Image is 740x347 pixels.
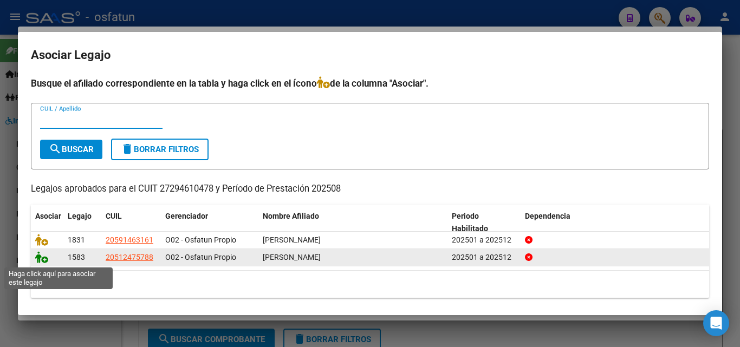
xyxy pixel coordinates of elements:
span: Legajo [68,212,92,220]
datatable-header-cell: Periodo Habilitado [447,205,521,240]
button: Buscar [40,140,102,159]
span: Periodo Habilitado [452,212,488,233]
p: Legajos aprobados para el CUIT 27294610478 y Período de Prestación 202508 [31,182,709,196]
span: Dependencia [525,212,570,220]
datatable-header-cell: Gerenciador [161,205,258,240]
span: Nombre Afiliado [263,212,319,220]
span: O02 - Osfatun Propio [165,235,236,244]
span: 20591463161 [106,235,153,244]
datatable-header-cell: Legajo [63,205,101,240]
h4: Busque el afiliado correspondiente en la tabla y haga click en el ícono de la columna "Asociar". [31,76,709,90]
span: Asociar [35,212,61,220]
span: 1831 [68,235,85,244]
datatable-header-cell: Dependencia [521,205,710,240]
datatable-header-cell: CUIL [101,205,161,240]
button: Borrar Filtros [111,139,209,160]
h2: Asociar Legajo [31,45,709,66]
span: Borrar Filtros [121,145,199,154]
div: 202501 a 202512 [452,251,516,264]
span: Buscar [49,145,94,154]
span: BENITEZ JOAQUIN CARLOS [263,253,321,261]
datatable-header-cell: Nombre Afiliado [258,205,447,240]
mat-icon: delete [121,142,134,155]
span: 20512475788 [106,253,153,261]
span: CUIL [106,212,122,220]
div: 202501 a 202512 [452,234,516,246]
span: 1583 [68,253,85,261]
span: Gerenciador [165,212,208,220]
datatable-header-cell: Asociar [31,205,63,240]
div: Open Intercom Messenger [703,310,729,336]
mat-icon: search [49,142,62,155]
span: NUÑEZ NATANAEL MAXIMO [263,235,321,244]
span: O02 - Osfatun Propio [165,253,236,261]
div: 2 registros [31,271,709,298]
